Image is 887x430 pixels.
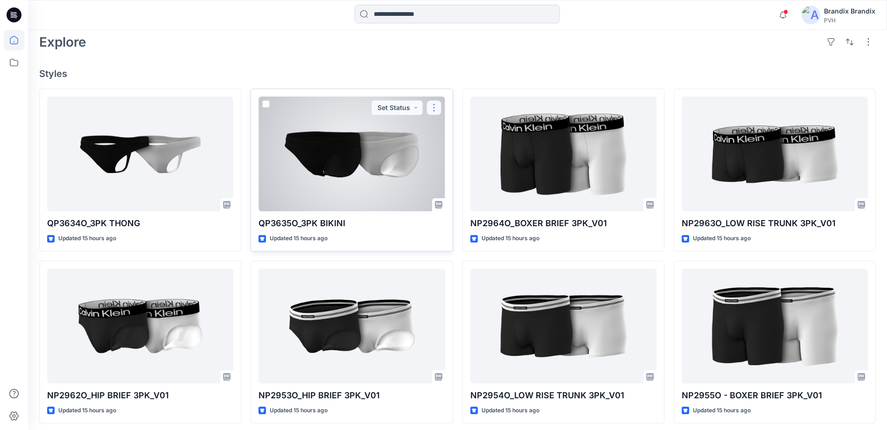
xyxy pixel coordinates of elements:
p: NP2955O - BOXER BRIEF 3PK_V01 [682,389,868,402]
a: NP2955O - BOXER BRIEF 3PK_V01 [682,269,868,383]
p: Updated 15 hours ago [693,406,751,416]
p: NP2953O_HIP BRIEF 3PK_V01 [258,389,445,402]
p: NP2964O_BOXER BRIEF 3PK_V01 [470,217,657,230]
p: Updated 15 hours ago [482,406,539,416]
p: Updated 15 hours ago [693,234,751,243]
p: QP3635O_3PK BIKINI [258,217,445,230]
h2: Explore [39,35,86,49]
div: PVH [824,17,875,24]
p: NP2963O_LOW RISE TRUNK 3PK_V01 [682,217,868,230]
a: QP3634O_3PK THONG [47,97,233,211]
p: Updated 15 hours ago [58,406,116,416]
div: Brandix Brandix [824,6,875,17]
img: avatar [802,6,820,24]
p: Updated 15 hours ago [270,406,328,416]
a: NP2964O_BOXER BRIEF 3PK_V01 [470,97,657,211]
p: QP3634O_3PK THONG [47,217,233,230]
a: NP2963O_LOW RISE TRUNK 3PK_V01 [682,97,868,211]
p: NP2962O_HIP BRIEF 3PK_V01 [47,389,233,402]
h4: Styles [39,68,876,79]
p: NP2954O_LOW RISE TRUNK 3PK_V01 [470,389,657,402]
a: NP2953O_HIP BRIEF 3PK_V01 [258,269,445,383]
a: NP2954O_LOW RISE TRUNK 3PK_V01 [470,269,657,383]
a: NP2962O_HIP BRIEF 3PK_V01 [47,269,233,383]
p: Updated 15 hours ago [58,234,116,243]
p: Updated 15 hours ago [482,234,539,243]
a: QP3635O_3PK BIKINI [258,97,445,211]
p: Updated 15 hours ago [270,234,328,243]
